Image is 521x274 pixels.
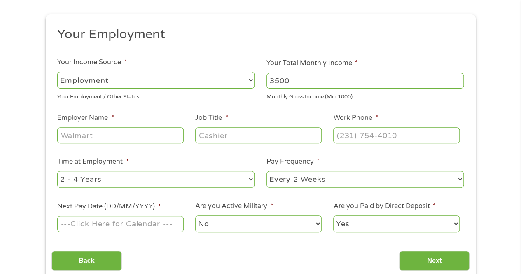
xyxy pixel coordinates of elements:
label: Time at Employment [57,157,128,166]
input: Cashier [195,127,321,143]
div: Your Employment / Other Status [57,90,255,101]
label: Your Income Source [57,58,127,67]
input: Back [51,251,122,271]
label: Are you Active Military [195,202,273,211]
div: Monthly Gross Income (Min 1000) [266,90,464,101]
label: Employer Name [57,114,114,122]
input: 1800 [266,73,464,89]
label: Your Total Monthly Income [266,59,358,68]
input: (231) 754-4010 [333,127,459,143]
label: Job Title [195,114,228,122]
input: ---Click Here for Calendar --- [57,216,183,232]
label: Pay Frequency [266,157,320,166]
input: Walmart [57,127,183,143]
label: Next Pay Date (DD/MM/YYYY) [57,202,161,211]
label: Work Phone [333,114,378,122]
h2: Your Employment [57,26,458,43]
label: Are you Paid by Direct Deposit [333,202,435,211]
input: Next [399,251,470,271]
